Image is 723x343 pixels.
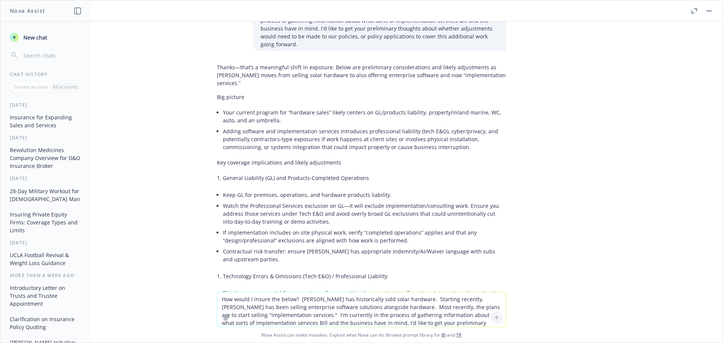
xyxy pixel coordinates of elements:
[53,84,78,90] p: All accounts
[223,126,506,152] li: Adding software and implementation services introduces professional liability (tech E&O), cyber/p...
[1,239,91,246] div: [DATE]
[223,288,506,306] li: This becomes essential for enterprise software and implementation (configuration, integration, da...
[217,159,506,166] p: Key coverage implications and likely adjustments
[14,84,47,90] p: Current account
[223,200,506,227] li: Watch the Professional Services exclusion on GL—it will exclude implementation/consulting work. E...
[7,249,85,269] button: UCLA Football Revival & Weight Loss Guidance
[7,30,85,44] button: New chat
[7,111,85,131] button: Insurance for Expanding Sales and Services
[10,7,45,15] h1: Nova Assist
[1,71,91,78] div: Chat History
[223,172,506,183] li: General Liability (GL) and Products-Completed Operations
[223,189,506,200] li: Keep GL for premises, operations, and hardware products liability.
[7,208,85,236] button: Insuring Private Equity Firms: Coverage Types and Limits
[217,93,506,101] p: Big picture
[1,134,91,141] div: [DATE]
[223,227,506,246] li: If implementation includes on-site physical work, verify “completed operations” applies and that ...
[223,271,506,282] li: Technology Errors & Omissions (Tech E&O) / Professional Liability
[223,246,506,265] li: Contractual risk transfer: ensure [PERSON_NAME] has appropriate indemnity/AI/Waiver language with...
[456,332,462,338] a: TR
[217,63,506,87] p: Thanks—that’s a meaningful shift in exposure. Below are preliminary considerations and likely adj...
[3,327,720,343] span: Nova Assist can make mistakes. Explore what Nova can do: Browse prompt library for and
[7,185,85,205] button: 28-Day Military Workout for [DEMOGRAPHIC_DATA] Man
[22,50,82,61] input: Search chats
[441,332,446,338] a: BI
[7,144,85,172] button: Revolution Medicines Company Overview for D&O Insurance Broker
[1,175,91,181] div: [DATE]
[1,102,91,108] div: [DATE]
[7,282,85,310] button: Introductory Letter on Trusts and Trustee Appointment
[1,272,91,279] div: More than a week ago
[223,107,506,126] li: Your current program for “hardware sales” likely centers on GL/products liability, property/inlan...
[7,313,85,333] button: Clarification on Insurance Policy Quoting
[22,34,47,41] span: New chat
